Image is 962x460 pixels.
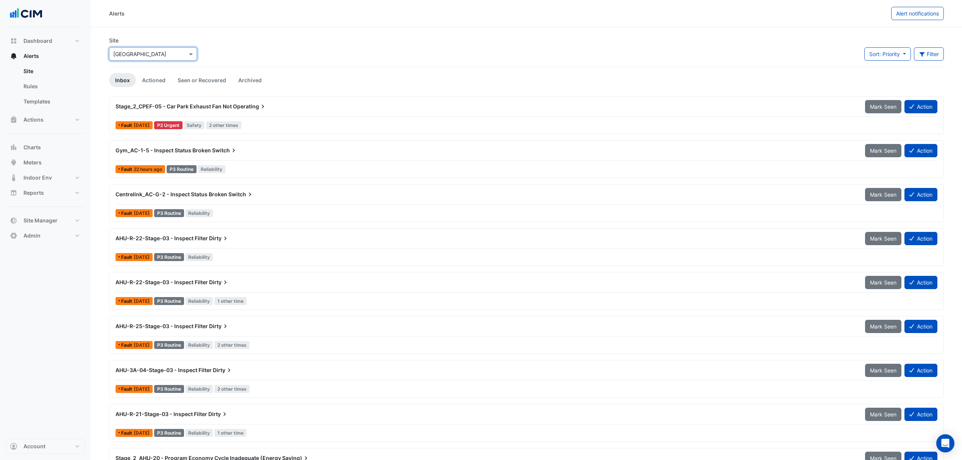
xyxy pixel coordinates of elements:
[904,276,937,289] button: Action
[154,297,184,305] div: P3 Routine
[134,166,162,172] span: Tue 14-Oct-2025 11:32 AEDT
[206,121,241,129] span: 2 other times
[6,213,85,228] button: Site Manager
[154,341,184,349] div: P3 Routine
[214,341,250,349] span: 2 other times
[121,299,134,304] span: Fault
[17,94,85,109] a: Templates
[233,103,267,110] span: Operating
[10,159,17,166] app-icon: Meters
[17,79,85,94] a: Rules
[869,51,900,57] span: Sort: Priority
[134,122,150,128] span: Thu 09-Oct-2025 15:32 AEDT
[865,320,901,333] button: Mark Seen
[186,385,213,393] span: Reliability
[154,429,184,437] div: P3 Routine
[904,232,937,245] button: Action
[870,367,896,374] span: Mark Seen
[904,100,937,113] button: Action
[864,47,911,61] button: Sort: Priority
[9,6,43,21] img: Company Logo
[865,100,901,113] button: Mark Seen
[904,408,937,421] button: Action
[186,341,213,349] span: Reliability
[136,73,172,87] a: Actioned
[17,64,85,79] a: Site
[214,429,247,437] span: 1 other time
[6,33,85,49] button: Dashboard
[121,387,134,391] span: Fault
[186,209,213,217] span: Reliability
[23,232,41,239] span: Admin
[870,191,896,198] span: Mark Seen
[109,73,136,87] a: Inbox
[936,434,954,452] div: Open Intercom Messenger
[134,298,150,304] span: Wed 27-Aug-2025 09:00 AEST
[865,188,901,201] button: Mark Seen
[23,116,44,124] span: Actions
[134,430,150,436] span: Fri 08-Aug-2025 20:15 AEST
[116,279,208,285] span: AHU-R-22-Stage-03 - Inspect Filter
[154,253,184,261] div: P3 Routine
[870,147,896,154] span: Mark Seen
[6,112,85,127] button: Actions
[214,297,247,305] span: 1 other time
[10,116,17,124] app-icon: Actions
[6,49,85,64] button: Alerts
[116,103,232,110] span: Stage_2_CPEF-05 - Car Park Exhaust Fan Not
[121,343,134,347] span: Fault
[914,47,944,61] button: Filter
[6,170,85,185] button: Indoor Env
[121,211,134,216] span: Fault
[198,165,226,173] span: Reliability
[109,9,125,17] div: Alerts
[23,52,39,60] span: Alerts
[10,37,17,45] app-icon: Dashboard
[6,140,85,155] button: Charts
[6,185,85,200] button: Reports
[134,254,150,260] span: Thu 04-Sep-2025 09:46 AEST
[172,73,232,87] a: Seen or Recovered
[186,429,213,437] span: Reliability
[10,189,17,197] app-icon: Reports
[116,235,208,241] span: AHU-R-22-Stage-03 - Inspect Filter
[10,232,17,239] app-icon: Admin
[184,121,205,129] span: Safety
[865,276,901,289] button: Mark Seen
[116,411,207,417] span: AHU-R-21-Stage-03 - Inspect Filter
[865,144,901,157] button: Mark Seen
[6,155,85,170] button: Meters
[870,323,896,330] span: Mark Seen
[870,235,896,242] span: Mark Seen
[896,10,939,17] span: Alert notifications
[23,144,41,151] span: Charts
[904,144,937,157] button: Action
[214,385,250,393] span: 2 other times
[904,320,937,333] button: Action
[23,174,52,181] span: Indoor Env
[186,297,213,305] span: Reliability
[116,367,212,373] span: AHU-3A-04-Stage-03 - Inspect Filter
[891,7,944,20] button: Alert notifications
[134,210,150,216] span: Mon 13-Oct-2025 12:00 AEDT
[209,279,229,286] span: Dirty
[232,73,268,87] a: Archived
[209,322,229,330] span: Dirty
[865,364,901,377] button: Mark Seen
[109,36,119,44] label: Site
[23,189,44,197] span: Reports
[10,174,17,181] app-icon: Indoor Env
[23,217,58,224] span: Site Manager
[865,408,901,421] button: Mark Seen
[870,411,896,418] span: Mark Seen
[23,159,42,166] span: Meters
[121,255,134,260] span: Fault
[10,52,17,60] app-icon: Alerts
[167,165,197,173] div: P3 Routine
[209,235,229,242] span: Dirty
[23,37,52,45] span: Dashboard
[23,443,45,450] span: Account
[208,410,228,418] span: Dirty
[6,439,85,454] button: Account
[134,386,150,392] span: Tue 12-Aug-2025 13:03 AEST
